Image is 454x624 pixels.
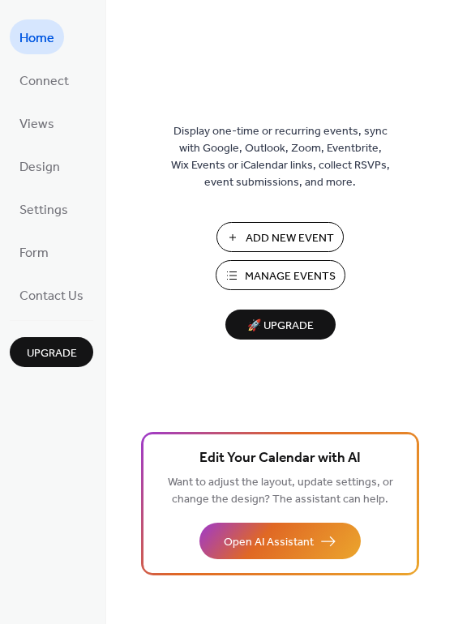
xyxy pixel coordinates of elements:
[19,26,54,51] span: Home
[245,268,336,285] span: Manage Events
[19,198,68,223] span: Settings
[19,155,60,180] span: Design
[225,310,336,340] button: 🚀 Upgrade
[27,345,77,362] span: Upgrade
[10,234,58,269] a: Form
[199,523,361,559] button: Open AI Assistant
[171,123,390,191] span: Display one-time or recurring events, sync with Google, Outlook, Zoom, Eventbrite, Wix Events or ...
[10,277,93,312] a: Contact Us
[10,62,79,97] a: Connect
[19,241,49,266] span: Form
[10,337,93,367] button: Upgrade
[246,230,334,247] span: Add New Event
[10,148,70,183] a: Design
[10,105,64,140] a: Views
[10,191,78,226] a: Settings
[224,534,314,551] span: Open AI Assistant
[19,284,84,309] span: Contact Us
[235,315,326,337] span: 🚀 Upgrade
[19,69,69,94] span: Connect
[216,260,345,290] button: Manage Events
[168,472,393,511] span: Want to adjust the layout, update settings, or change the design? The assistant can help.
[19,112,54,137] span: Views
[216,222,344,252] button: Add New Event
[199,447,361,470] span: Edit Your Calendar with AI
[10,19,64,54] a: Home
